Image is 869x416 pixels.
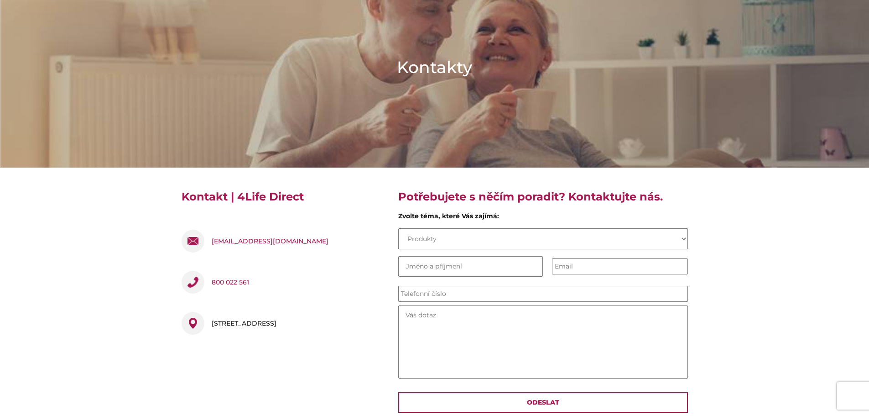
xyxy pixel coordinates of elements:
h4: Potřebujete s něčím poradit? Kontaktujte nás. [398,190,688,211]
div: [STREET_ADDRESS] [212,312,276,335]
input: Email [552,258,688,274]
input: Jméno a příjmení [398,256,543,277]
div: Zvolte téma, které Vás zajímá: [398,211,688,225]
h1: Kontakty [397,56,472,79]
input: Telefonní číslo [398,286,688,302]
input: Odeslat [398,392,688,413]
a: [EMAIL_ADDRESS][DOMAIN_NAME] [212,230,328,253]
h4: Kontakt | 4Life Direct [182,190,385,211]
a: 800 022 561 [212,271,249,294]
